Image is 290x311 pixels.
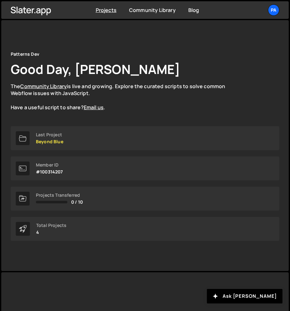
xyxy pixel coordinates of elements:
p: 4 [36,230,66,235]
span: 0 / 10 [71,200,83,205]
a: Blog [188,7,199,14]
div: Member ID [36,162,63,167]
a: Pa [268,4,279,16]
h1: Good Day, [PERSON_NAME] [11,60,180,78]
a: Email us [84,104,104,111]
div: Total Projects [36,223,66,228]
a: Last Project Beyond Blue [11,126,279,150]
div: Last Project [36,132,63,137]
p: Beyond Blue [36,139,63,144]
div: Patterns Dev [11,50,39,58]
p: The is live and growing. Explore the curated scripts to solve common Webflow issues with JavaScri... [11,83,237,111]
a: Projects [96,7,117,14]
button: Ask [PERSON_NAME] [207,289,282,303]
p: #100314207 [36,169,63,174]
a: Community Library [20,83,67,90]
a: Community Library [129,7,176,14]
div: Projects Transferred [36,193,83,198]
